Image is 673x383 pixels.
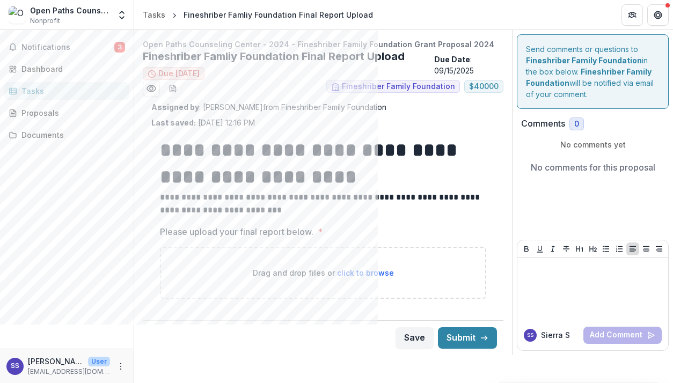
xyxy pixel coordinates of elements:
span: $ 40000 [469,82,499,91]
p: User [88,357,110,366]
span: 3 [114,42,125,53]
p: Drag and drop files or [253,267,394,278]
span: Due [DATE] [158,69,200,78]
button: Bullet List [599,242,612,255]
div: Sierra Smith [11,363,19,370]
a: Tasks [138,7,170,23]
h2: Fineshriber Famliy Foundation Final Report Upload [143,50,430,63]
button: Strike [560,242,573,255]
div: Documents [21,129,121,141]
a: Dashboard [4,60,129,78]
p: [DATE] 12:16 PM [151,117,255,128]
h2: Comments [521,119,565,129]
a: Tasks [4,82,129,100]
p: [EMAIL_ADDRESS][DOMAIN_NAME] [28,367,110,377]
button: Align Left [626,242,639,255]
div: Fineshriber Famliy Foundation Final Report Upload [184,9,373,20]
p: Please upload your final report below. [160,225,313,238]
p: Sierra S [541,329,570,341]
p: : [PERSON_NAME] from Fineshriber Family Foundation [151,101,495,113]
button: download-word-button [164,80,181,97]
span: Fineshriber Family Foundation [342,82,455,91]
button: Italicize [546,242,559,255]
strong: Fineshriber Family Foundation [526,67,652,87]
p: : 09/15/2025 [434,54,503,76]
div: Tasks [143,9,165,20]
button: Heading 1 [573,242,586,255]
button: Add Comment [583,327,662,344]
a: Proposals [4,104,129,122]
button: Get Help [647,4,669,26]
button: Align Right [653,242,665,255]
button: Underline [533,242,546,255]
button: Partners [621,4,643,26]
img: Open Paths Counseling Center [9,6,26,24]
strong: Last saved: [151,118,196,127]
div: Tasks [21,85,121,97]
div: Dashboard [21,63,121,75]
button: Submit [438,327,497,349]
button: Open entity switcher [114,4,129,26]
button: Heading 2 [587,242,599,255]
button: Notifications3 [4,39,129,56]
button: Preview e6f20e4f-737a-4fc3-ba43-e00f579b903d.pdf [143,80,160,97]
div: Open Paths Counseling Center [30,5,110,16]
strong: Fineshriber Family Foundation [526,56,642,65]
strong: Assigned by [151,102,199,112]
button: Save [396,327,434,349]
span: Notifications [21,43,114,52]
a: Documents [4,126,129,144]
p: [PERSON_NAME] [28,356,84,367]
nav: breadcrumb [138,7,377,23]
div: Sierra Smith [527,333,533,338]
span: click to browse [337,268,394,277]
button: More [114,360,127,373]
span: 0 [574,120,579,129]
button: Ordered List [613,242,626,255]
span: Nonprofit [30,16,60,26]
div: Proposals [21,107,121,119]
button: Bold [520,242,533,255]
p: No comments yet [521,139,664,150]
div: Send comments or questions to in the box below. will be notified via email of your comment. [517,34,669,109]
p: Open Paths Counseling Center - 2024 - Fineshriber Family Foundation Grant Proposal 2024 [143,39,503,50]
strong: Due Date [434,55,470,64]
button: Align Center [640,242,653,255]
p: No comments for this proposal [531,161,655,174]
